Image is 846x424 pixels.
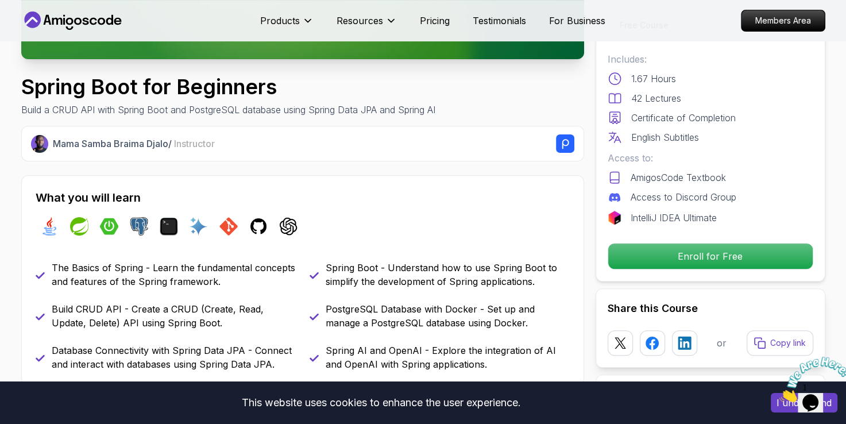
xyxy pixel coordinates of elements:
[260,14,314,37] button: Products
[775,352,846,407] iframe: chat widget
[608,52,813,66] p: Includes:
[9,390,754,415] div: This website uses cookies to enhance the user experience.
[53,137,215,151] p: Mama Samba Braima Djalo /
[219,217,238,236] img: git logo
[631,211,717,225] p: IntelliJ IDEA Ultimate
[608,244,813,269] p: Enroll for Free
[631,72,676,86] p: 1.67 Hours
[36,190,570,206] h2: What you will learn
[279,217,298,236] img: chatgpt logo
[631,190,736,204] p: Access to Discord Group
[608,211,621,225] img: jetbrains logo
[420,14,450,28] a: Pricing
[130,217,148,236] img: postgres logo
[608,300,813,317] h2: Share this Course
[631,130,699,144] p: English Subtitles
[52,302,296,330] p: Build CRUD API - Create a CRUD (Create, Read, Update, Delete) API using Spring Boot.
[631,91,681,105] p: 42 Lectures
[608,151,813,165] p: Access to:
[549,14,605,28] a: For Business
[174,138,215,149] span: Instructor
[5,5,76,50] img: Chat attention grabber
[770,337,806,349] p: Copy link
[21,103,435,117] p: Build a CRUD API with Spring Boot and PostgreSQL database using Spring Data JPA and Spring AI
[473,14,526,28] a: Testimonials
[741,10,825,31] p: Members Area
[31,135,49,153] img: Nelson Djalo
[326,261,570,288] p: Spring Boot - Understand how to use Spring Boot to simplify the development of Spring applications.
[771,393,837,413] button: Accept cookies
[190,217,208,236] img: ai logo
[52,261,296,288] p: The Basics of Spring - Learn the fundamental concepts and features of the Spring framework.
[326,302,570,330] p: PostgreSQL Database with Docker - Set up and manage a PostgreSQL database using Docker.
[631,111,736,125] p: Certificate of Completion
[52,344,296,371] p: Database Connectivity with Spring Data JPA - Connect and interact with databases using Spring Dat...
[631,171,726,184] p: AmigosCode Textbook
[741,10,825,32] a: Members Area
[249,217,268,236] img: github logo
[337,14,383,28] p: Resources
[608,243,813,269] button: Enroll for Free
[717,336,727,350] p: or
[5,5,9,14] span: 1
[70,217,88,236] img: spring logo
[160,217,178,236] img: terminal logo
[100,217,118,236] img: spring-boot logo
[337,14,397,37] button: Resources
[260,14,300,28] p: Products
[40,217,59,236] img: java logo
[21,75,435,98] h1: Spring Boot for Beginners
[747,330,813,356] button: Copy link
[326,344,570,371] p: Spring AI and OpenAI - Explore the integration of AI and OpenAI with Spring applications.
